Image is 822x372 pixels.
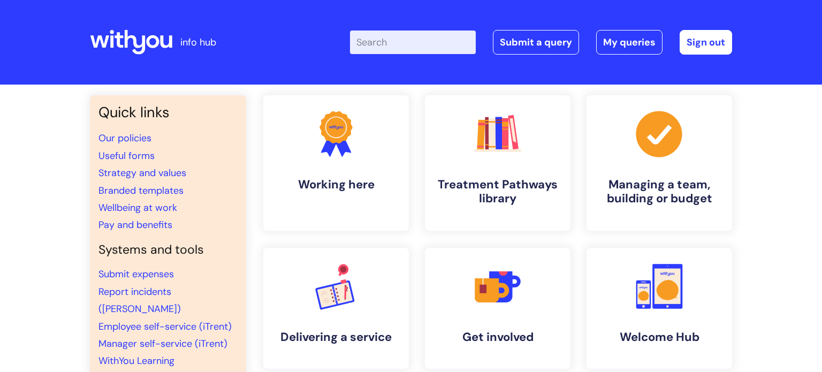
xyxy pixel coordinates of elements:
a: Pay and benefits [98,218,172,231]
h4: Working here [272,178,400,192]
a: Submit a query [493,30,579,55]
a: WithYou Learning [98,354,174,367]
a: Delivering a service [263,248,409,369]
h4: Treatment Pathways library [433,178,562,206]
a: Wellbeing at work [98,201,177,214]
p: info hub [180,34,216,51]
h3: Quick links [98,104,238,121]
input: Search [350,31,476,54]
a: Useful forms [98,149,155,162]
a: Get involved [425,248,570,369]
h4: Welcome Hub [595,330,724,344]
h4: Get involved [433,330,562,344]
a: Welcome Hub [587,248,732,369]
div: | - [350,30,732,55]
a: Strategy and values [98,166,186,179]
a: Employee self-service (iTrent) [98,320,232,333]
a: Report incidents ([PERSON_NAME]) [98,285,181,315]
a: Branded templates [98,184,184,197]
a: Our policies [98,132,151,145]
a: Submit expenses [98,268,174,280]
a: My queries [596,30,663,55]
h4: Managing a team, building or budget [595,178,724,206]
a: Sign out [680,30,732,55]
a: Working here [263,95,409,231]
a: Manager self-service (iTrent) [98,337,227,350]
h4: Delivering a service [272,330,400,344]
h4: Systems and tools [98,242,238,257]
a: Treatment Pathways library [425,95,570,231]
a: Managing a team, building or budget [587,95,732,231]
